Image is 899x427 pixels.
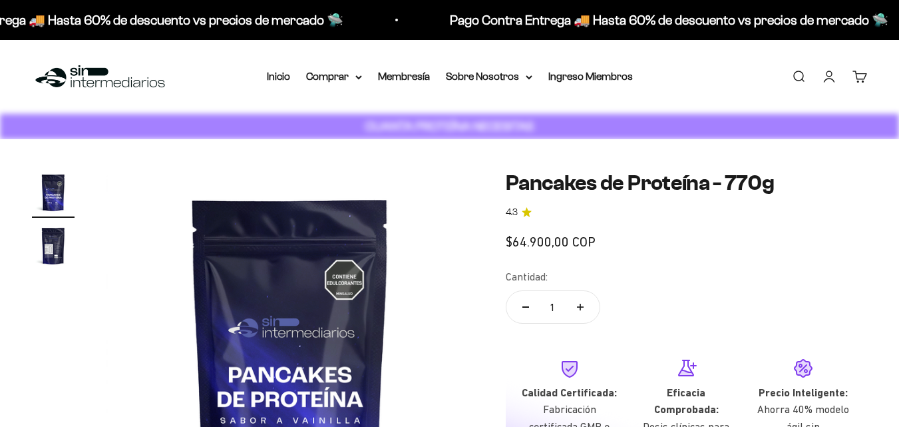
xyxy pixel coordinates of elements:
[506,205,867,220] a: 4.34.3 de 5.0 estrellas
[654,386,719,416] strong: Eficacia Comprobada:
[267,71,290,82] a: Inicio
[522,386,617,399] strong: Calidad Certificada:
[506,231,596,252] sale-price: $64.900,00 COP
[506,268,548,286] label: Cantidad:
[32,224,75,271] button: Ir al artículo 2
[32,171,75,214] img: Pancakes de Proteína - 770g
[306,68,362,85] summary: Comprar
[450,9,888,31] p: Pago Contra Entrega 🚚 Hasta 60% de descuento vs precios de mercado 🛸
[446,68,532,85] summary: Sobre Nosotros
[365,119,534,133] strong: CUANTA PROTEÍNA NECESITAS
[759,386,848,399] strong: Precio Inteligente:
[378,71,430,82] a: Membresía
[561,291,600,323] button: Aumentar cantidad
[32,171,75,218] button: Ir al artículo 1
[548,71,633,82] a: Ingreso Miembros
[506,205,518,220] span: 4.3
[506,171,867,195] h1: Pancakes de Proteína - 770g
[32,224,75,267] img: Pancakes de Proteína - 770g
[506,291,545,323] button: Reducir cantidad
